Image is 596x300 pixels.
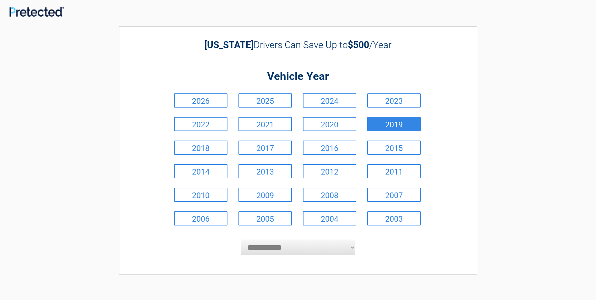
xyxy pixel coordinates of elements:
[205,39,254,50] b: [US_STATE]
[367,164,421,178] a: 2011
[238,141,292,155] a: 2017
[9,7,64,16] img: Main Logo
[303,93,356,108] a: 2024
[174,188,227,202] a: 2010
[174,211,227,225] a: 2006
[303,117,356,131] a: 2020
[172,69,424,84] h2: Vehicle Year
[348,39,369,50] b: $500
[367,211,421,225] a: 2003
[174,141,227,155] a: 2018
[172,39,424,50] h2: Drivers Can Save Up to /Year
[367,141,421,155] a: 2015
[303,164,356,178] a: 2012
[238,117,292,131] a: 2021
[174,164,227,178] a: 2014
[303,141,356,155] a: 2016
[367,117,421,131] a: 2019
[303,188,356,202] a: 2008
[238,188,292,202] a: 2009
[367,188,421,202] a: 2007
[238,211,292,225] a: 2005
[174,93,227,108] a: 2026
[303,211,356,225] a: 2004
[174,117,227,131] a: 2022
[238,164,292,178] a: 2013
[367,93,421,108] a: 2023
[238,93,292,108] a: 2025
